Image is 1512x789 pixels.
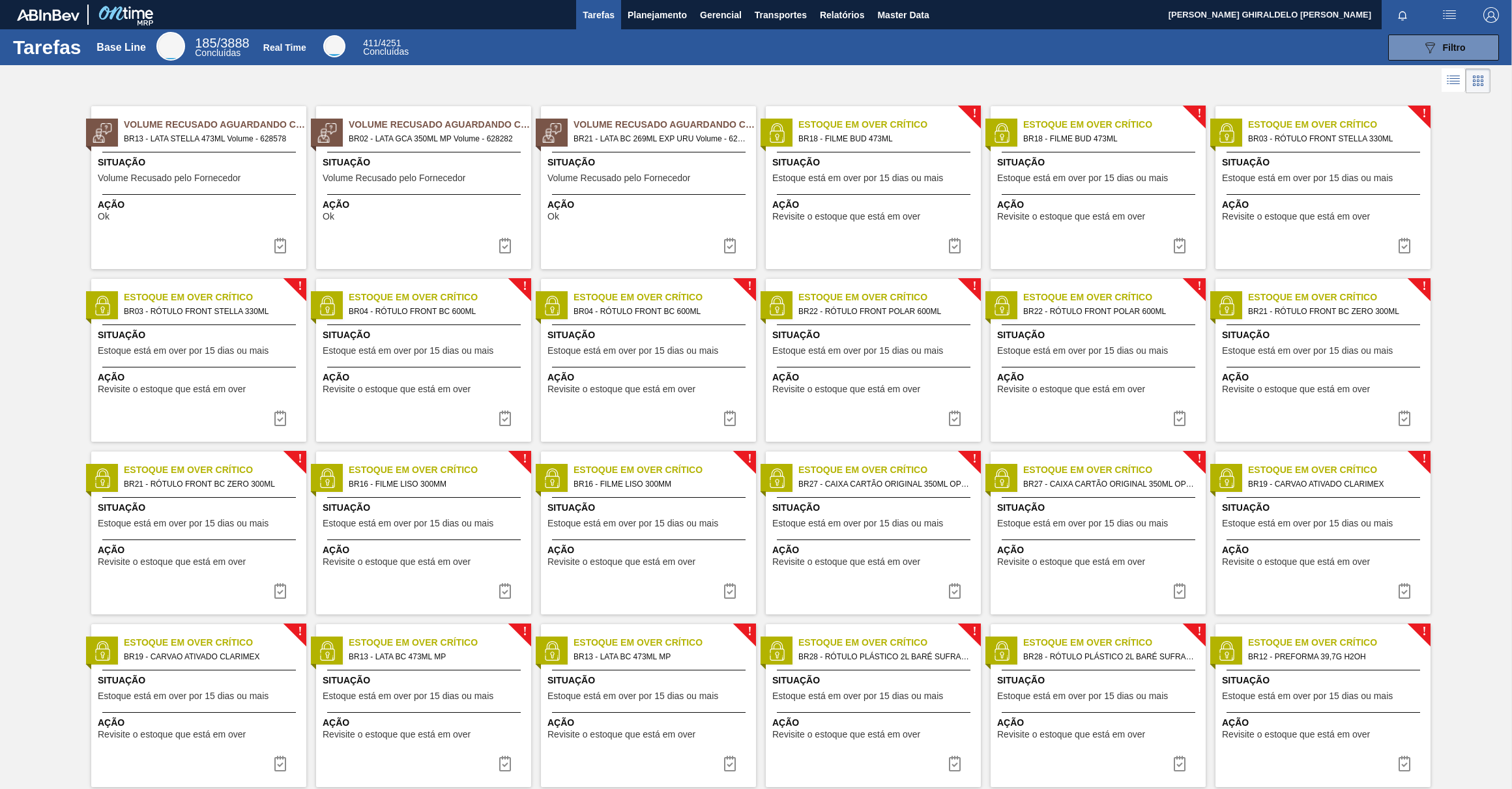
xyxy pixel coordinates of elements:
[1389,233,1420,259] button: icon-task complete
[98,328,303,342] span: Situação
[1397,756,1412,771] img: icon-task complete
[997,371,1202,384] span: Ação
[947,238,963,253] img: icon-task complete
[17,9,80,21] img: TNhmsLtSVTkK8tSr43FrP2fwEKptu5GPRR3wAAAABJRU5ErkJggg==
[1248,636,1431,650] span: Estoque em Over Crítico
[363,38,401,48] span: / 4251
[1389,578,1420,604] button: icon-task complete
[547,198,753,212] span: Ação
[323,212,334,222] span: Ok
[98,501,303,515] span: Situação
[877,7,929,23] span: Master Data
[349,118,531,132] span: Volume Recusado Aguardando Ciência
[98,730,246,739] span: Revisite o estoque que está em over
[972,281,976,291] span: !
[489,233,521,259] button: icon-task-complete
[997,716,1202,730] span: Ação
[489,405,521,431] button: icon-task complete
[1023,636,1206,650] span: Estoque em Over Crítico
[772,346,943,356] span: Estoque está em over por 15 dias ou mais
[523,454,527,464] span: !
[772,557,920,567] span: Revisite o estoque que está em over
[1164,751,1195,777] div: Completar tarefa: 30310698
[1222,328,1427,342] span: Situação
[323,173,465,183] span: Volume Recusado pelo Fornecedor
[1023,291,1206,304] span: Estoque em Over Crítico
[98,156,303,169] span: Situação
[997,212,1145,222] span: Revisite o estoque que está em over
[497,583,513,599] img: icon-task complete
[997,328,1202,342] span: Situação
[1197,627,1201,637] span: !
[323,730,471,739] span: Revisite o estoque que está em over
[317,641,337,661] img: status
[997,543,1202,557] span: Ação
[98,543,303,557] span: Ação
[124,650,296,664] span: BR19 - CARVAO ATIVADO CLARIMEX
[772,198,978,212] span: Ação
[574,463,756,477] span: Estoque em Over Crítico
[714,233,746,259] button: icon-task-complete
[317,468,337,488] img: status
[1222,674,1427,687] span: Situação
[1422,454,1426,464] span: !
[1442,68,1466,93] div: Visão em Lista
[1248,477,1420,491] span: BR19 - CARVAO ATIVADO CLARIMEX
[939,751,970,777] div: Completar tarefa: 30310698
[272,410,288,426] img: icon-task complete
[1222,557,1370,567] span: Revisite o estoque que está em over
[1222,716,1427,730] span: Ação
[722,238,738,253] img: icon-task-complete
[1164,578,1195,604] button: icon-task complete
[1422,627,1426,637] span: !
[1197,109,1201,119] span: !
[1397,238,1412,253] img: icon-task complete
[195,36,249,50] span: / 3888
[272,756,288,771] img: icon-task complete
[349,650,521,664] span: BR13 - LATA BC 473ML MP
[1397,410,1412,426] img: icon-task complete
[93,468,112,488] img: status
[1248,463,1431,477] span: Estoque em Over Crítico
[489,751,521,777] button: icon-task complete
[265,751,296,777] button: icon-task complete
[798,132,970,146] span: BR18 - FILME BUD 473ML
[98,691,269,701] span: Estoque está em over por 15 dias ou mais
[98,519,269,528] span: Estoque está em over por 15 dias ou mais
[722,756,738,771] img: icon-task complete
[497,410,513,426] img: icon-task complete
[98,557,246,567] span: Revisite o estoque que está em over
[1217,296,1236,315] img: status
[98,716,303,730] span: Ação
[1248,291,1431,304] span: Estoque em Over Crítico
[323,557,471,567] span: Revisite o estoque que está em over
[263,42,306,53] div: Real Time
[1388,35,1499,61] button: Filtro
[798,118,981,132] span: Estoque em Over Crítico
[574,118,756,132] span: Volume Recusado Aguardando Ciência
[298,627,302,637] span: !
[772,384,920,394] span: Revisite o estoque que está em over
[323,371,528,384] span: Ação
[272,583,288,599] img: icon-task complete
[798,304,970,319] span: BR22 - RÓTULO FRONT POLAR 600ML
[772,371,978,384] span: Ação
[489,405,521,431] div: Completar tarefa: 30310691
[1172,583,1187,599] img: icon-task complete
[547,730,695,739] span: Revisite o estoque que está em over
[1217,641,1236,661] img: status
[798,650,970,664] span: BR28 - RÓTULO PLÁSTICO 2L BARÉ SUFRAMA AH
[1222,501,1427,515] span: Situação
[1222,730,1370,739] span: Revisite o estoque que está em over
[13,40,81,55] h1: Tarefas
[124,463,306,477] span: Estoque em Over Crítico
[1389,751,1420,777] div: Completar tarefa: 30310699
[547,543,753,557] span: Ação
[939,405,970,431] button: icon-task complete
[997,674,1202,687] span: Situação
[1222,371,1427,384] span: Ação
[1222,198,1427,212] span: Ação
[523,281,527,291] span: !
[820,7,864,23] span: Relatórios
[156,32,185,61] div: Base Line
